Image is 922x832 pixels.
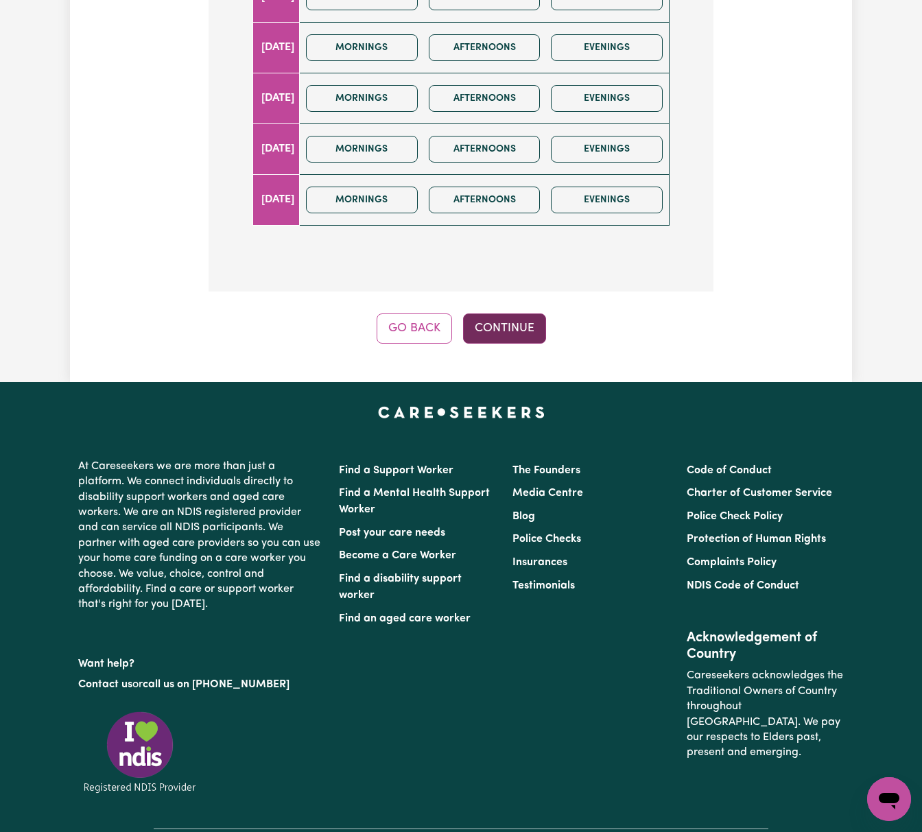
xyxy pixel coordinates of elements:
[378,407,545,418] a: Careseekers home page
[78,651,322,671] p: Want help?
[687,488,832,499] a: Charter of Customer Service
[429,85,541,112] button: Afternoons
[512,580,575,591] a: Testimonials
[551,34,663,61] button: Evenings
[78,453,322,618] p: At Careseekers we are more than just a platform. We connect individuals directly to disability su...
[551,187,663,213] button: Evenings
[306,85,418,112] button: Mornings
[687,511,783,522] a: Police Check Policy
[687,465,772,476] a: Code of Conduct
[512,511,535,522] a: Blog
[253,22,300,73] td: [DATE]
[339,550,456,561] a: Become a Care Worker
[306,136,418,163] button: Mornings
[306,34,418,61] button: Mornings
[687,663,844,765] p: Careseekers acknowledges the Traditional Owners of Country throughout [GEOGRAPHIC_DATA]. We pay o...
[339,613,471,624] a: Find an aged care worker
[512,465,580,476] a: The Founders
[687,580,799,591] a: NDIS Code of Conduct
[512,488,583,499] a: Media Centre
[306,187,418,213] button: Mornings
[339,573,462,601] a: Find a disability support worker
[867,777,911,821] iframe: Button to launch messaging window
[253,123,300,174] td: [DATE]
[339,465,453,476] a: Find a Support Worker
[339,488,490,515] a: Find a Mental Health Support Worker
[429,136,541,163] button: Afternoons
[253,73,300,123] td: [DATE]
[551,136,663,163] button: Evenings
[143,679,289,690] a: call us on [PHONE_NUMBER]
[339,527,445,538] a: Post your care needs
[78,709,202,795] img: Registered NDIS provider
[687,557,777,568] a: Complaints Policy
[512,557,567,568] a: Insurances
[253,174,300,225] td: [DATE]
[78,671,322,698] p: or
[687,630,844,663] h2: Acknowledgement of Country
[687,534,826,545] a: Protection of Human Rights
[377,313,452,344] button: Go Back
[463,313,546,344] button: Continue
[78,679,132,690] a: Contact us
[429,187,541,213] button: Afternoons
[429,34,541,61] button: Afternoons
[551,85,663,112] button: Evenings
[512,534,581,545] a: Police Checks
